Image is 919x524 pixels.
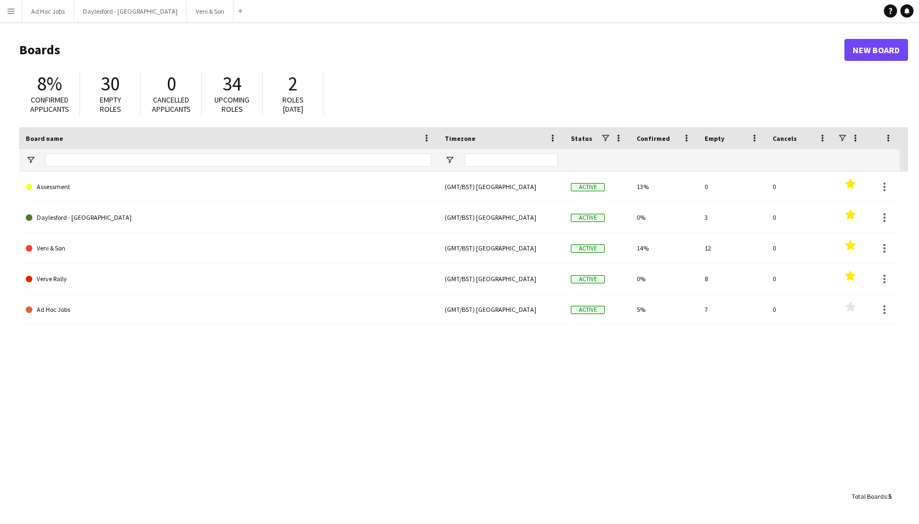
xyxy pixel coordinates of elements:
[26,294,432,325] a: Ad Hoc Jobs
[698,264,766,294] div: 8
[630,172,698,202] div: 13%
[571,214,605,222] span: Active
[100,95,121,114] span: Empty roles
[766,172,834,202] div: 0
[26,134,63,143] span: Board name
[445,155,455,165] button: Open Filter Menu
[571,275,605,283] span: Active
[282,95,304,114] span: Roles [DATE]
[152,95,191,114] span: Cancelled applicants
[571,183,605,191] span: Active
[698,233,766,263] div: 12
[438,202,564,232] div: (GMT/BST) [GEOGRAPHIC_DATA]
[26,202,432,233] a: Daylesford - [GEOGRAPHIC_DATA]
[844,39,908,61] a: New Board
[37,72,62,96] span: 8%
[101,72,120,96] span: 30
[464,153,558,167] input: Timezone Filter Input
[571,244,605,253] span: Active
[74,1,187,22] button: Daylesford - [GEOGRAPHIC_DATA]
[167,72,176,96] span: 0
[637,134,670,143] span: Confirmed
[766,233,834,263] div: 0
[223,72,241,96] span: 34
[438,294,564,324] div: (GMT/BST) [GEOGRAPHIC_DATA]
[852,492,887,500] span: Total Boards
[26,233,432,264] a: Veni & Son
[46,153,432,167] input: Board name Filter Input
[698,202,766,232] div: 3
[766,264,834,294] div: 0
[571,134,592,143] span: Status
[445,134,475,143] span: Timezone
[438,264,564,294] div: (GMT/BST) [GEOGRAPHIC_DATA]
[22,1,74,22] button: Ad Hoc Jobs
[214,95,249,114] span: Upcoming roles
[698,172,766,202] div: 0
[571,306,605,314] span: Active
[30,95,69,114] span: Confirmed applicants
[698,294,766,324] div: 7
[26,264,432,294] a: Verve Rally
[630,264,698,294] div: 0%
[19,42,844,58] h1: Boards
[438,233,564,263] div: (GMT/BST) [GEOGRAPHIC_DATA]
[630,294,698,324] div: 5%
[773,134,797,143] span: Cancels
[705,134,724,143] span: Empty
[26,172,432,202] a: Assessment
[438,172,564,202] div: (GMT/BST) [GEOGRAPHIC_DATA]
[766,294,834,324] div: 0
[630,202,698,232] div: 0%
[630,233,698,263] div: 14%
[187,1,234,22] button: Veni & Son
[288,72,298,96] span: 2
[26,155,36,165] button: Open Filter Menu
[852,486,892,507] div: :
[888,492,892,500] span: 5
[766,202,834,232] div: 0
